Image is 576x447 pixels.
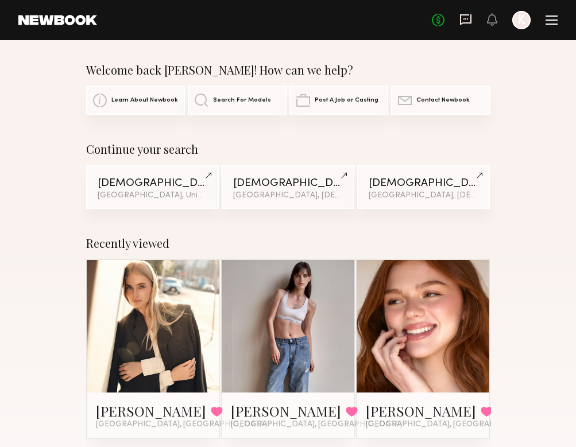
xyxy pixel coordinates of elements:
span: [GEOGRAPHIC_DATA], [GEOGRAPHIC_DATA] [366,420,537,429]
span: [GEOGRAPHIC_DATA], [GEOGRAPHIC_DATA] [96,420,267,429]
div: [DEMOGRAPHIC_DATA] Models [369,178,478,189]
a: [PERSON_NAME] [366,402,476,420]
div: [GEOGRAPHIC_DATA], [DEMOGRAPHIC_DATA] [233,192,343,200]
div: Recently viewed [86,236,490,250]
div: [DEMOGRAPHIC_DATA] Models [233,178,343,189]
a: [DEMOGRAPHIC_DATA] Models[GEOGRAPHIC_DATA], [DEMOGRAPHIC_DATA] [222,165,354,209]
a: K [512,11,531,29]
a: [DEMOGRAPHIC_DATA] Models[GEOGRAPHIC_DATA], [DEMOGRAPHIC_DATA] [357,165,490,209]
a: [DEMOGRAPHIC_DATA] Models[GEOGRAPHIC_DATA], Unique category [86,165,219,209]
a: Learn About Newbook [86,86,185,115]
div: Continue your search [86,142,490,156]
div: Welcome back [PERSON_NAME]! How can we help? [86,63,490,77]
span: Learn About Newbook [111,97,178,104]
span: Contact Newbook [416,97,470,104]
a: [PERSON_NAME] [231,402,341,420]
span: Post A Job or Casting [315,97,378,104]
span: Search For Models [213,97,271,104]
a: Search For Models [188,86,287,115]
div: [GEOGRAPHIC_DATA], Unique category [98,192,207,200]
div: [GEOGRAPHIC_DATA], [DEMOGRAPHIC_DATA] [369,192,478,200]
span: [GEOGRAPHIC_DATA], [GEOGRAPHIC_DATA] [231,420,402,429]
a: Post A Job or Casting [289,86,388,115]
div: [DEMOGRAPHIC_DATA] Models [98,178,207,189]
a: Contact Newbook [391,86,490,115]
a: [PERSON_NAME] [96,402,206,420]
